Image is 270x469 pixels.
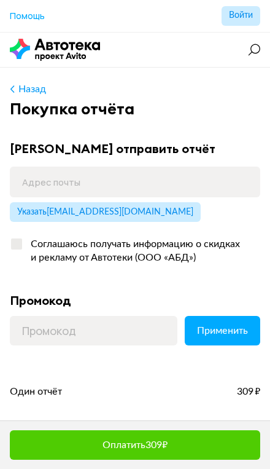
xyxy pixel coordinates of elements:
[10,10,45,22] a: Помощь
[102,440,168,450] span: Оплатить 309 ₽
[10,141,260,157] div: [PERSON_NAME] отправить отчёт
[10,167,260,197] input: Адрес почты
[10,385,62,398] span: Один отчёт
[10,430,260,460] button: Оплатить309₽
[10,419,46,435] div: Итого
[10,316,177,345] input: Промокод
[197,326,248,336] span: Применить
[10,99,260,119] div: Покупка отчёта
[18,82,46,96] div: Назад
[17,208,193,216] span: Указать [EMAIL_ADDRESS][DOMAIN_NAME]
[10,10,45,22] span: Помощь
[10,202,201,222] button: Указать[EMAIL_ADDRESS][DOMAIN_NAME]
[229,11,253,20] span: Войти
[23,237,260,264] div: Соглашаюсь получать информацию о скидках и рекламу от Автотеки (ООО «АБД»)
[10,293,260,309] div: Промокод
[230,419,260,435] div: 309 ₽
[237,385,260,398] span: 309 ₽
[185,316,260,345] button: Применить
[222,6,260,26] button: Войти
